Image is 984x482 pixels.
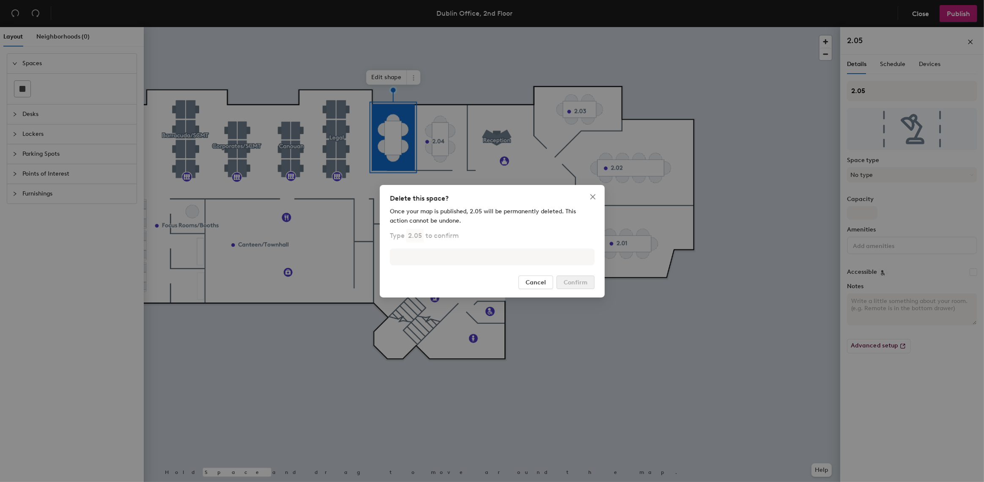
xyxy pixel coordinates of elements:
button: Confirm [556,275,595,289]
span: Close [586,193,600,200]
p: 2.05 [406,229,424,242]
div: Delete this space? [390,193,595,204]
div: Once your map is published, 2.05 will be permanently deleted. This action cannot be undone. [390,207,595,226]
span: Cancel [526,278,546,286]
span: close [589,193,596,200]
button: Cancel [518,275,553,289]
button: Close [586,190,600,204]
p: Type to confirm [390,229,459,242]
